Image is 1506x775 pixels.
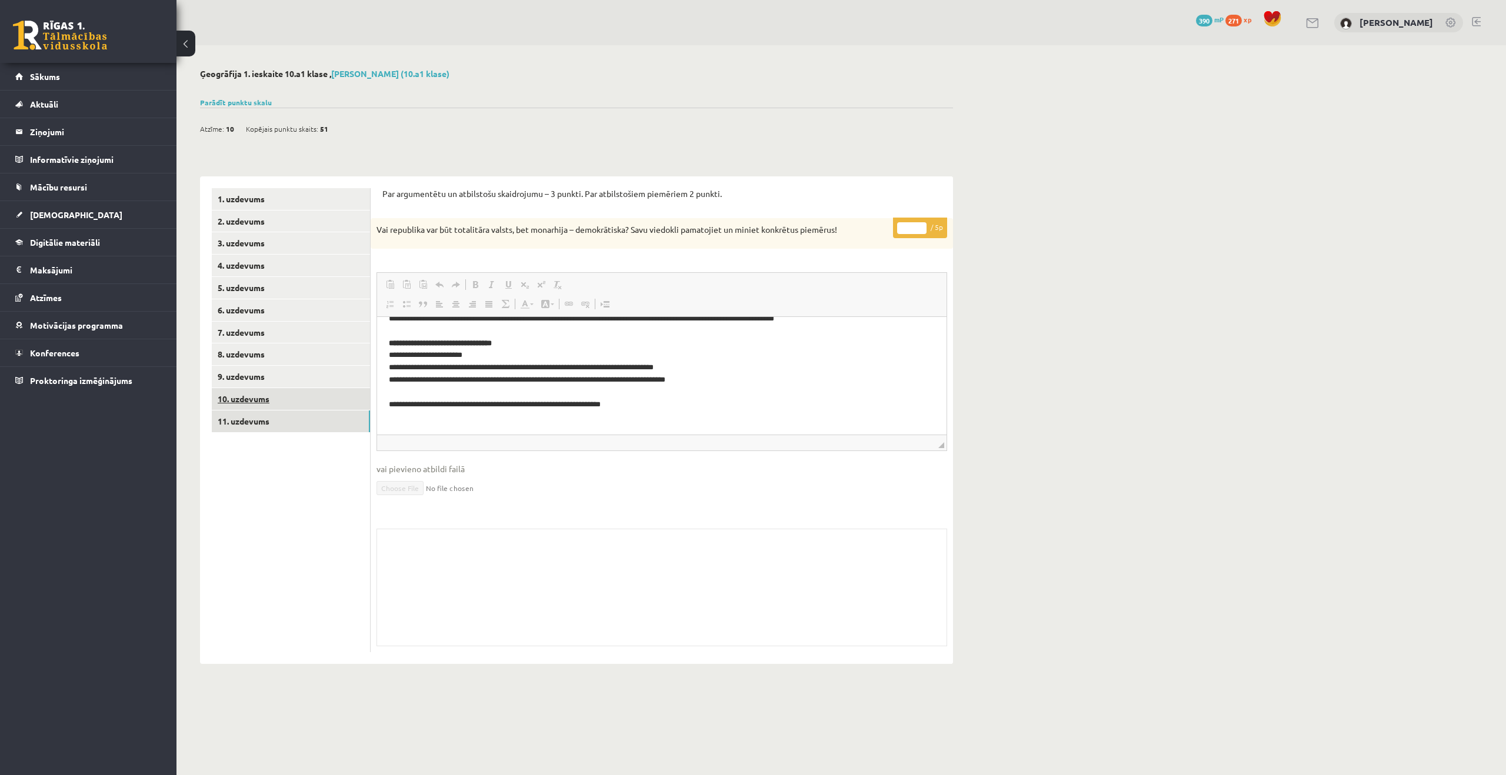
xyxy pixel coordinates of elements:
[30,118,162,145] legend: Ziņojumi
[500,277,517,292] a: Underline (⌘+U)
[200,98,272,107] a: Parādīt punktu skalu
[30,182,87,192] span: Mācību resursi
[561,296,577,312] a: Link (⌘+K)
[484,277,500,292] a: Italic (⌘+I)
[467,277,484,292] a: Bold (⌘+B)
[517,277,533,292] a: Subscript
[537,296,558,312] a: Background Colour
[30,71,60,82] span: Sākums
[30,292,62,303] span: Atzīmes
[533,277,549,292] a: Superscript
[212,255,370,276] a: 4. uzdevums
[212,388,370,410] a: 10. uzdevums
[30,146,162,173] legend: Informatīvie ziņojumi
[200,69,953,79] h2: Ģeogrāfija 1. ieskaite 10.a1 klase ,
[382,277,398,292] a: Paste (⌘+V)
[415,296,431,312] a: Block Quote
[597,296,613,312] a: Insert Page Break for Printing
[1196,15,1224,24] a: 390 mP
[431,277,448,292] a: Undo (⌘+Z)
[15,201,162,228] a: [DEMOGRAPHIC_DATA]
[431,296,448,312] a: Align Left
[938,442,944,448] span: Drag to resize
[376,224,888,236] p: Vai republika var būt totalitāra valsts, bet monarhija – demokrātiska? Savu viedokli pamatojiet u...
[497,296,514,312] a: Math
[1225,15,1242,26] span: 271
[1225,15,1257,24] a: 271 xp
[212,277,370,299] a: 5. uzdevums
[15,118,162,145] a: Ziņojumi
[226,120,234,138] span: 10
[212,366,370,387] a: 9. uzdevums
[30,99,58,109] span: Aktuāli
[15,173,162,201] a: Mācību resursi
[30,237,100,248] span: Digitālie materiāli
[212,188,370,210] a: 1. uzdevums
[448,296,464,312] a: Centre
[517,296,537,312] a: Text Colour
[246,120,318,138] span: Kopējais punktu skaits:
[1214,15,1224,24] span: mP
[331,68,449,79] a: [PERSON_NAME] (10.a1 klase)
[212,232,370,254] a: 3. uzdevums
[415,277,431,292] a: Paste from Word
[577,296,594,312] a: Unlink
[30,209,122,220] span: [DEMOGRAPHIC_DATA]
[481,296,497,312] a: Justify
[15,312,162,339] a: Motivācijas programma
[30,320,123,330] span: Motivācijas programma
[212,343,370,365] a: 8. uzdevums
[448,277,464,292] a: Redo (⌘+Y)
[1244,15,1251,24] span: xp
[212,299,370,321] a: 6. uzdevums
[15,146,162,173] a: Informatīvie ziņojumi
[893,218,947,238] p: / 5p
[15,256,162,283] a: Maksājumi
[30,375,132,386] span: Proktoringa izmēģinājums
[212,322,370,343] a: 7. uzdevums
[464,296,481,312] a: Align Right
[15,284,162,311] a: Atzīmes
[549,277,566,292] a: Remove Format
[15,229,162,256] a: Digitālie materiāli
[398,277,415,292] a: Paste as plain text (⌘+⇧+V)
[15,339,162,366] a: Konferences
[200,120,224,138] span: Atzīme:
[15,367,162,394] a: Proktoringa izmēģinājums
[212,211,370,232] a: 2. uzdevums
[382,188,941,200] p: Par argumentētu un atbilstošu skaidrojumu – 3 punkti. Par atbilstošiem piemēriem 2 punkti.
[320,120,328,138] span: 51
[1360,16,1433,28] a: [PERSON_NAME]
[398,296,415,312] a: Insert/Remove Bulleted List
[15,63,162,90] a: Sākums
[15,91,162,118] a: Aktuāli
[30,256,162,283] legend: Maksājumi
[30,348,79,358] span: Konferences
[212,410,370,432] a: 11. uzdevums
[377,317,947,435] iframe: Rich Text Editor, wiswyg-editor-user-answer-47024876816700
[13,21,107,50] a: Rīgas 1. Tālmācības vidusskola
[376,463,947,475] span: vai pievieno atbildi failā
[1196,15,1212,26] span: 390
[382,296,398,312] a: Insert/Remove Numbered List
[1340,18,1352,29] img: Klāvs Krūziņš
